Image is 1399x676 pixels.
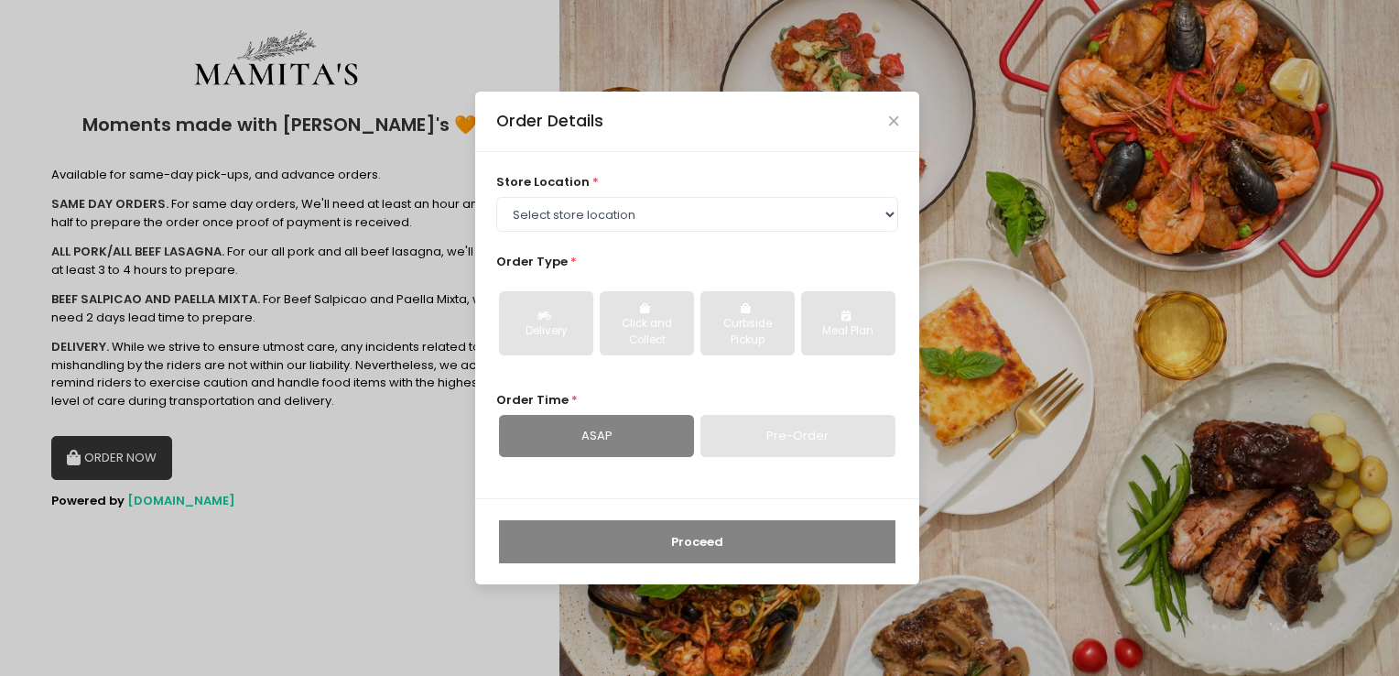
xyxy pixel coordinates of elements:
[496,391,569,409] span: Order Time
[613,316,681,348] div: Click and Collect
[499,520,895,564] button: Proceed
[600,291,694,355] button: Click and Collect
[889,116,898,125] button: Close
[700,291,795,355] button: Curbside Pickup
[713,316,782,348] div: Curbside Pickup
[496,109,603,133] div: Order Details
[496,173,590,191] span: store location
[814,323,883,340] div: Meal Plan
[512,323,580,340] div: Delivery
[499,291,593,355] button: Delivery
[496,253,568,270] span: Order Type
[801,291,895,355] button: Meal Plan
